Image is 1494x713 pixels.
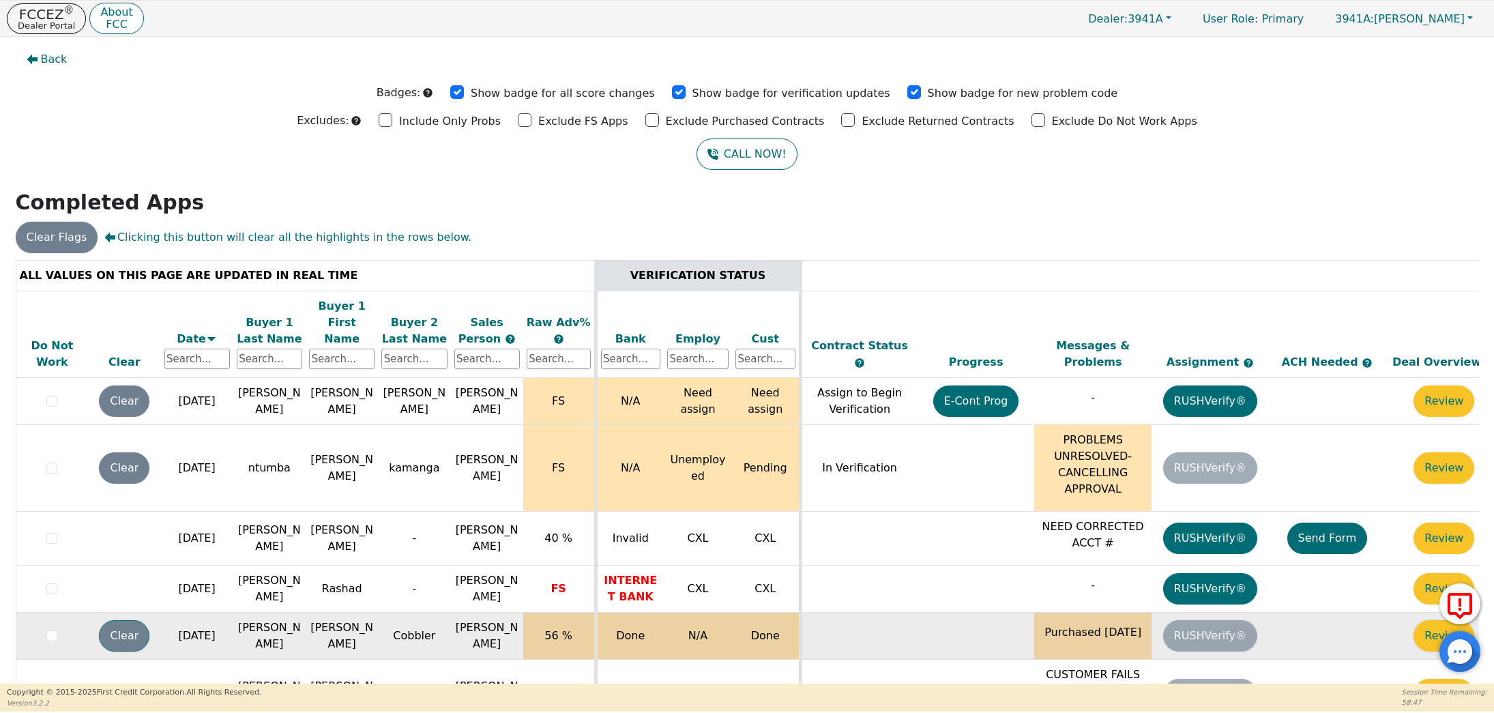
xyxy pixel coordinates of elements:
[1414,385,1474,417] button: Review
[1088,12,1163,25] span: 3941A
[811,339,908,352] span: Contract Status
[161,425,233,512] td: [DATE]
[667,349,729,369] input: Search...
[456,680,518,709] span: [PERSON_NAME]
[164,349,230,369] input: Search...
[664,378,732,425] td: Need assign
[928,85,1118,102] p: Show badge for new problem code
[667,331,729,347] div: Employ
[18,21,75,30] p: Dealer Portal
[800,425,918,512] td: In Verification
[933,385,1019,417] button: E-Cont Prog
[544,532,572,544] span: 40 %
[1052,113,1197,130] p: Exclude Do Not Work Apps
[596,425,664,512] td: N/A
[527,316,591,329] span: Raw Adv%
[1321,8,1487,29] button: 3941A:[PERSON_NAME]
[306,512,378,566] td: [PERSON_NAME]
[456,574,518,603] span: [PERSON_NAME]
[237,315,302,347] div: Buyer 1 Last Name
[1402,697,1487,708] p: 58:47
[732,425,800,512] td: Pending
[596,378,664,425] td: N/A
[381,349,447,369] input: Search...
[1038,624,1148,641] p: Purchased [DATE]
[1335,12,1465,25] span: [PERSON_NAME]
[99,385,149,417] button: Clear
[186,688,261,697] span: All Rights Reserved.
[456,386,518,416] span: [PERSON_NAME]
[378,566,450,613] td: -
[378,512,450,566] td: -
[161,512,233,566] td: [DATE]
[697,139,797,170] button: CALL NOW!
[1038,338,1148,370] div: Messages & Problems
[456,523,518,553] span: [PERSON_NAME]
[800,378,918,425] td: Assign to Begin Verification
[601,267,795,284] div: VERIFICATION STATUS
[99,452,149,484] button: Clear
[309,298,375,347] div: Buyer 1 First Name
[1282,355,1362,368] span: ACH Needed
[1038,519,1148,551] p: NEED CORRECTED ACCT #
[456,453,518,482] span: [PERSON_NAME]
[1189,5,1317,32] p: Primary
[1189,5,1317,32] a: User Role: Primary
[306,566,378,613] td: Rashad
[237,349,302,369] input: Search...
[161,378,233,425] td: [DATE]
[596,512,664,566] td: Invalid
[552,394,565,407] span: FS
[381,315,447,347] div: Buyer 2 Last Name
[1038,432,1148,497] p: PROBLEMS UNRESOLVED-CANCELLING APPROVAL
[91,354,157,370] div: Clear
[601,331,661,347] div: Bank
[233,512,306,566] td: [PERSON_NAME]
[1163,523,1257,554] button: RUSHVerify®
[471,85,655,102] p: Show badge for all score changes
[664,613,732,660] td: N/A
[1402,687,1487,697] p: Session Time Remaining:
[1038,577,1148,594] p: -
[233,425,306,512] td: ntumba
[233,378,306,425] td: [PERSON_NAME]
[104,229,471,246] span: Clicking this button will clear all the highlights in the rows below.
[732,566,800,613] td: CXL
[1163,385,1257,417] button: RUSHVerify®
[1414,573,1474,605] button: Review
[664,566,732,613] td: CXL
[666,113,825,130] p: Exclude Purchased Contracts
[1414,679,1474,710] button: Review
[1414,452,1474,484] button: Review
[527,349,591,369] input: Search...
[18,8,75,21] p: FCCEZ
[735,331,795,347] div: Cust
[64,4,74,16] sup: ®
[1088,12,1128,25] span: Dealer:
[7,3,86,34] button: FCCEZ®Dealer Portal
[161,566,233,613] td: [DATE]
[732,512,800,566] td: CXL
[1038,390,1148,406] p: -
[551,582,566,595] span: FS
[20,267,591,284] div: ALL VALUES ON THIS PAGE ARE UPDATED IN REAL TIME
[233,566,306,613] td: [PERSON_NAME]
[306,425,378,512] td: [PERSON_NAME]
[1203,12,1258,25] span: User Role :
[732,378,800,425] td: Need assign
[1167,355,1243,368] span: Assignment
[89,3,143,35] button: AboutFCC
[601,349,661,369] input: Search...
[1335,12,1374,25] span: 3941A:
[297,113,349,129] p: Excludes:
[1414,523,1474,554] button: Review
[399,113,501,130] p: Include Only Probs
[596,566,664,613] td: INTERNET BANK
[664,425,732,512] td: Unemployed
[1074,8,1186,29] button: Dealer:3941A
